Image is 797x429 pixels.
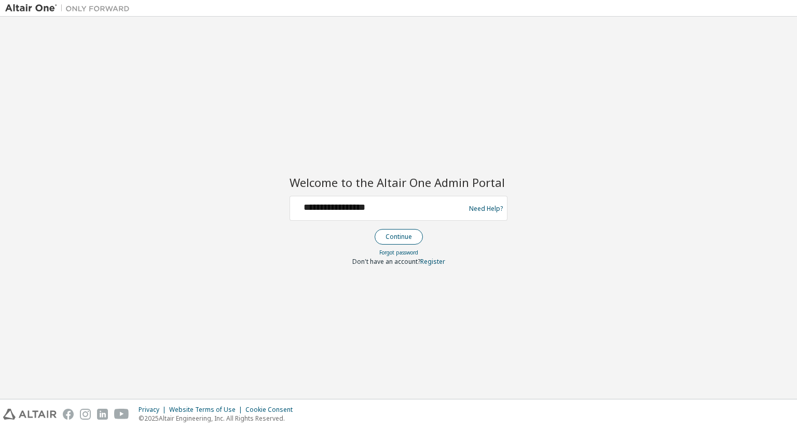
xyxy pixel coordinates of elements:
[139,414,299,423] p: © 2025 Altair Engineering, Inc. All Rights Reserved.
[114,409,129,420] img: youtube.svg
[5,3,135,14] img: Altair One
[63,409,74,420] img: facebook.svg
[352,257,420,266] span: Don't have an account?
[139,406,169,414] div: Privacy
[379,249,418,256] a: Forgot password
[290,175,507,190] h2: Welcome to the Altair One Admin Portal
[80,409,91,420] img: instagram.svg
[420,257,445,266] a: Register
[97,409,108,420] img: linkedin.svg
[375,229,423,245] button: Continue
[469,208,503,209] a: Need Help?
[3,409,57,420] img: altair_logo.svg
[169,406,245,414] div: Website Terms of Use
[245,406,299,414] div: Cookie Consent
